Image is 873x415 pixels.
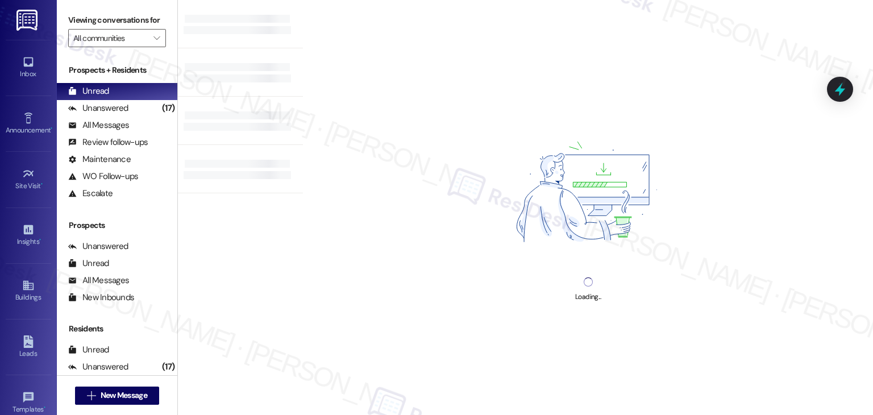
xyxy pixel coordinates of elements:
[41,180,43,188] span: •
[153,34,160,43] i: 
[6,164,51,195] a: Site Visit •
[101,389,147,401] span: New Message
[73,29,148,47] input: All communities
[68,361,128,373] div: Unanswered
[39,236,41,244] span: •
[87,391,95,400] i: 
[16,10,40,31] img: ResiDesk Logo
[68,171,138,182] div: WO Follow-ups
[68,258,109,269] div: Unread
[68,240,128,252] div: Unanswered
[68,11,166,29] label: Viewing conversations for
[51,125,52,132] span: •
[575,291,601,303] div: Loading...
[68,85,109,97] div: Unread
[57,219,177,231] div: Prospects
[68,102,128,114] div: Unanswered
[6,332,51,363] a: Leads
[159,358,177,376] div: (17)
[57,323,177,335] div: Residents
[75,387,159,405] button: New Message
[6,52,51,83] a: Inbox
[6,220,51,251] a: Insights •
[68,119,129,131] div: All Messages
[68,344,109,356] div: Unread
[6,276,51,306] a: Buildings
[68,153,131,165] div: Maintenance
[68,136,148,148] div: Review follow-ups
[57,64,177,76] div: Prospects + Residents
[44,404,45,412] span: •
[68,188,113,200] div: Escalate
[68,275,129,287] div: All Messages
[68,292,134,304] div: New Inbounds
[159,99,177,117] div: (17)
